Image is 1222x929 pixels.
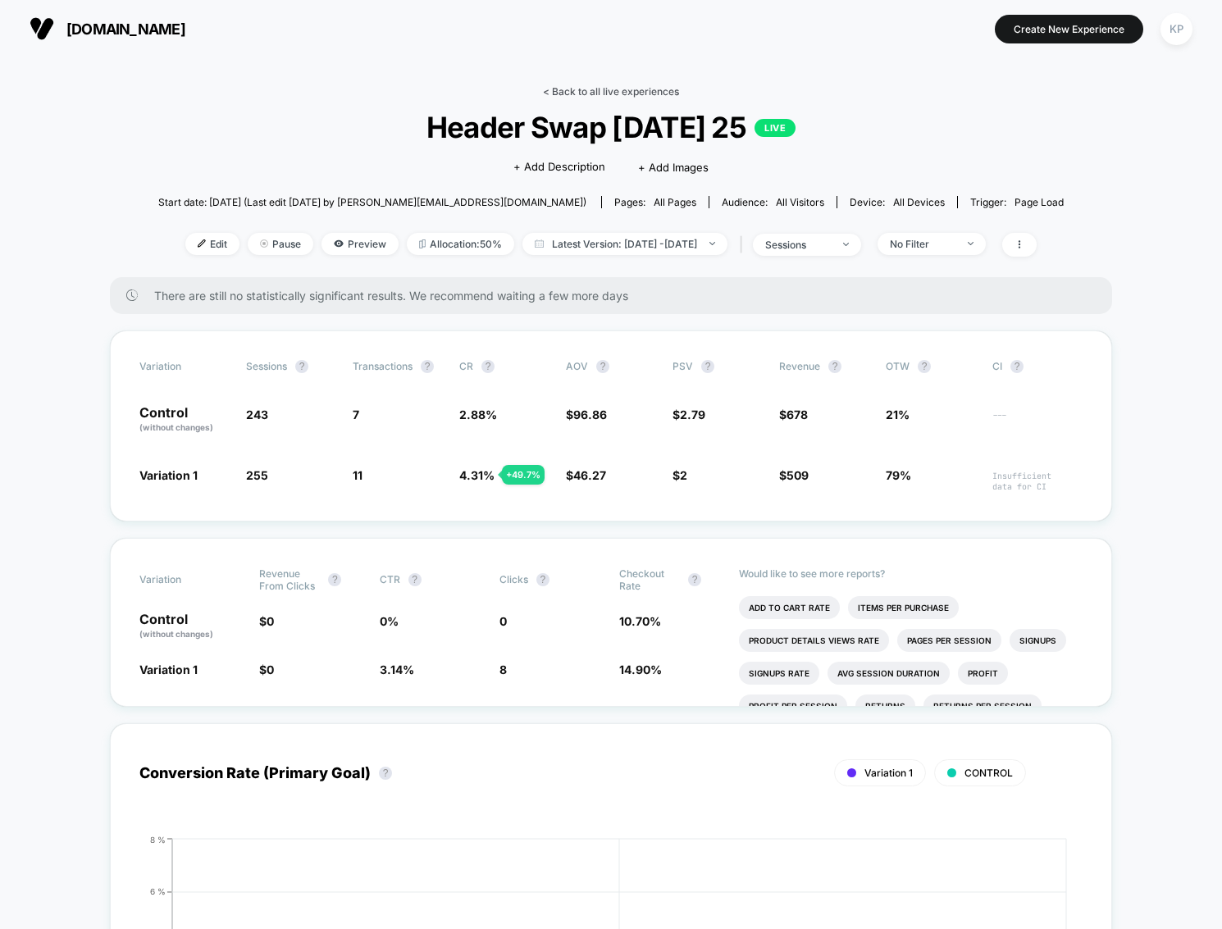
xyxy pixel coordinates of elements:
button: ? [918,360,931,373]
span: PSV [673,360,693,372]
span: Variation [139,360,230,373]
span: Revenue From Clicks [259,567,320,592]
span: 96.86 [573,408,607,421]
span: + Add Description [513,159,605,175]
span: 678 [787,408,808,421]
span: Variation [139,567,230,592]
li: Product Details Views Rate [739,629,889,652]
span: [DOMAIN_NAME] [66,20,185,38]
span: 0 [267,663,274,676]
li: Profit [958,662,1008,685]
span: Latest Version: [DATE] - [DATE] [522,233,727,255]
span: all pages [654,196,696,208]
img: rebalance [419,239,426,248]
span: 0 % [380,614,399,628]
li: Returns Per Session [923,694,1042,717]
span: There are still no statistically significant results. We recommend waiting a few more days [154,289,1079,303]
span: Header Swap [DATE] 25 [203,110,1018,144]
button: Create New Experience [995,15,1143,43]
span: 243 [246,408,268,421]
div: sessions [765,239,831,251]
button: ? [421,360,434,373]
span: CR [459,360,473,372]
span: $ [779,468,809,482]
span: | [736,233,753,257]
span: 21% [886,408,910,421]
span: --- [992,410,1083,434]
button: ? [408,573,422,586]
span: (without changes) [139,629,213,639]
div: KP [1160,13,1192,45]
img: Visually logo [30,16,54,41]
span: Revenue [779,360,820,372]
span: 0 [499,614,507,628]
div: Audience: [722,196,824,208]
span: Pause [248,233,313,255]
span: (without changes) [139,422,213,432]
span: Variation 1 [139,663,198,676]
span: $ [673,408,705,421]
li: Add To Cart Rate [739,596,840,619]
li: Returns [855,694,915,717]
span: 3.14 % [380,663,414,676]
span: OTW [886,360,976,373]
span: Variation 1 [139,468,198,482]
span: 255 [246,468,268,482]
img: end [843,243,849,246]
button: ? [481,360,495,373]
span: 46.27 [573,468,606,482]
span: Clicks [499,573,528,585]
span: AOV [566,360,588,372]
li: Signups Rate [739,662,819,685]
p: Would like to see more reports? [739,567,1083,580]
li: Profit Per Session [739,694,847,717]
span: 79% [886,468,911,482]
span: 2 [680,468,687,482]
span: 4.31 % [459,468,495,482]
img: end [968,242,973,245]
span: 10.70 % [619,614,661,628]
li: Avg Session Duration [828,662,950,685]
img: edit [198,239,206,248]
span: $ [673,468,687,482]
span: + Add Images [638,161,709,174]
span: Preview [321,233,399,255]
span: 7 [353,408,359,421]
button: ? [1010,360,1024,373]
a: < Back to all live experiences [543,85,679,98]
img: calendar [535,239,544,248]
button: ? [379,767,392,780]
span: Sessions [246,360,287,372]
span: Checkout Rate [619,567,680,592]
div: Trigger: [970,196,1064,208]
span: 509 [787,468,809,482]
div: Pages: [614,196,696,208]
img: end [260,239,268,248]
button: ? [688,573,701,586]
button: ? [328,573,341,586]
li: Pages Per Session [897,629,1001,652]
span: $ [779,408,808,421]
span: Allocation: 50% [407,233,514,255]
span: $ [566,408,607,421]
tspan: 8 % [150,834,166,844]
span: Edit [185,233,239,255]
p: Control [139,406,230,434]
span: 8 [499,663,507,676]
span: CI [992,360,1083,373]
span: Variation 1 [864,767,913,779]
button: ? [295,360,308,373]
span: Page Load [1015,196,1064,208]
span: 14.90 % [619,663,662,676]
button: ? [596,360,609,373]
button: ? [701,360,714,373]
span: Transactions [353,360,413,372]
button: [DOMAIN_NAME] [25,16,190,42]
span: Start date: [DATE] (Last edit [DATE] by [PERSON_NAME][EMAIL_ADDRESS][DOMAIN_NAME]) [158,196,586,208]
span: $ [259,614,274,628]
div: + 49.7 % [502,465,545,485]
span: all devices [893,196,945,208]
img: end [709,242,715,245]
button: KP [1156,12,1197,46]
span: 2.79 [680,408,705,421]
